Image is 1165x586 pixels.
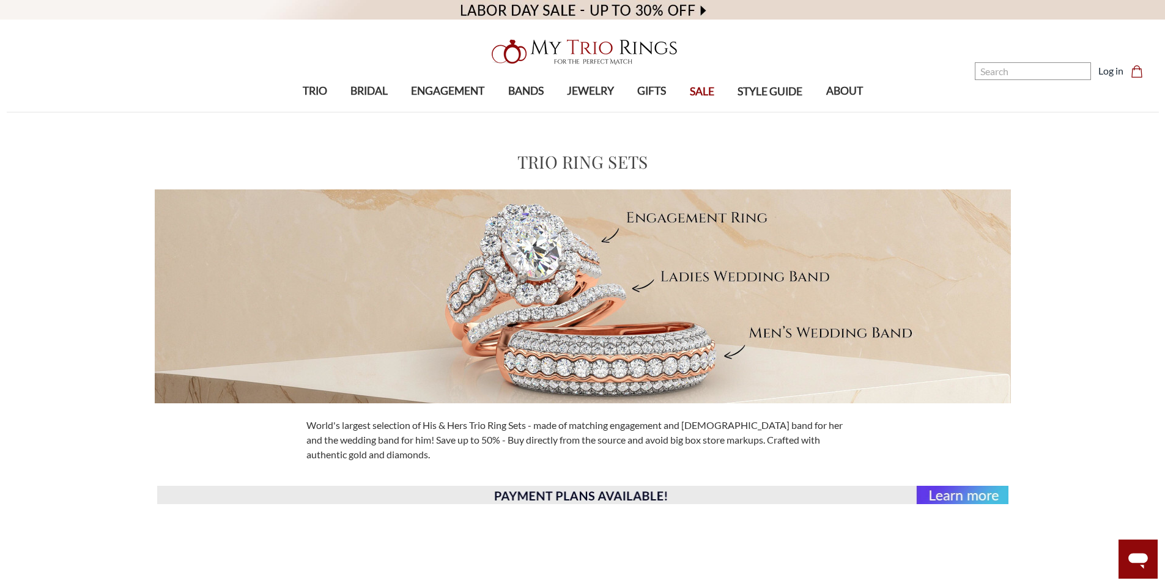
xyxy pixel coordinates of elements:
[738,84,802,100] span: STYLE GUIDE
[555,71,626,111] a: JEWELRY
[496,71,555,111] a: BANDS
[726,72,814,112] a: STYLE GUIDE
[485,32,681,71] img: My Trio Rings
[442,111,454,112] button: submenu toggle
[1131,65,1143,78] svg: cart.cart_preview
[363,111,375,112] button: submenu toggle
[1098,64,1123,78] a: Log in
[1131,64,1150,78] a: Cart with 0 items
[826,83,863,99] span: ABOUT
[678,72,726,112] a: SALE
[637,83,666,99] span: GIFTS
[338,32,827,71] a: My Trio Rings
[517,149,648,175] h1: Trio Ring Sets
[626,71,678,111] a: GIFTS
[508,83,544,99] span: BANDS
[290,71,338,111] a: TRIO
[303,83,327,99] span: TRIO
[814,71,874,111] a: ABOUT
[411,83,484,99] span: ENGAGEMENT
[838,111,851,112] button: submenu toggle
[299,418,867,462] div: World's largest selection of His & Hers Trio Ring Sets - made of matching engagement and [DEMOGRA...
[585,111,597,112] button: submenu toggle
[975,62,1091,80] input: Search
[399,71,496,111] a: ENGAGEMENT
[646,111,658,112] button: submenu toggle
[690,84,714,100] span: SALE
[339,71,399,111] a: BRIDAL
[350,83,388,99] span: BRIDAL
[155,189,1011,403] img: Meet Your Perfect Match MyTrioRings
[520,111,532,112] button: submenu toggle
[309,111,321,112] button: submenu toggle
[567,83,614,99] span: JEWELRY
